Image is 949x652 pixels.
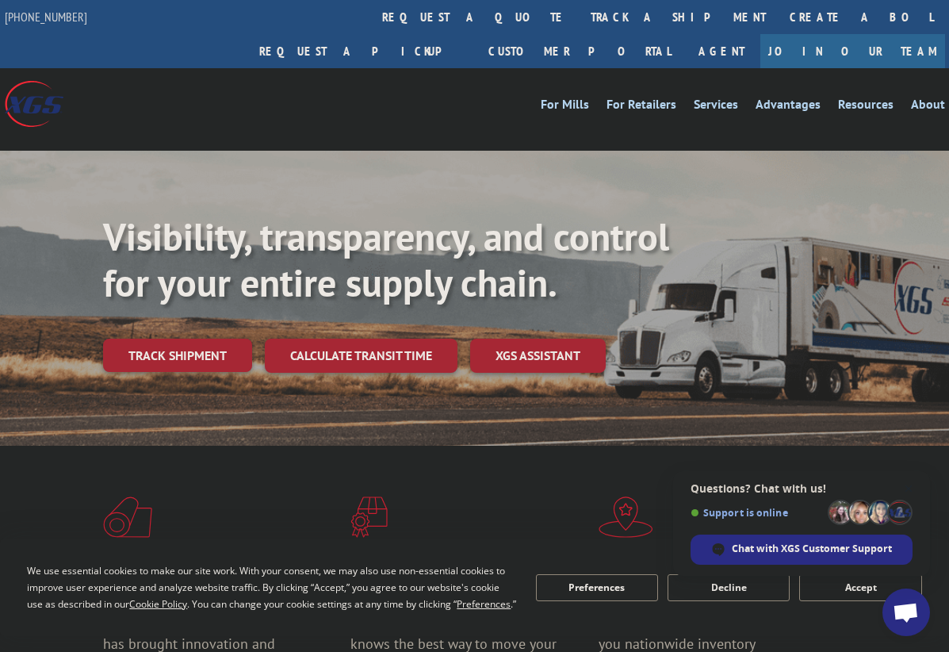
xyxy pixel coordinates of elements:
[350,497,388,538] img: xgs-icon-focused-on-flooring-red
[838,98,894,116] a: Resources
[5,9,87,25] a: [PHONE_NUMBER]
[536,574,658,601] button: Preferences
[103,497,152,538] img: xgs-icon-total-supply-chain-intelligence-red
[732,542,892,556] span: Chat with XGS Customer Support
[882,589,930,636] a: Open chat
[691,507,824,519] span: Support is online
[691,535,913,565] span: Chat with XGS Customer Support
[103,212,669,307] b: Visibility, transparency, and control for your entire supply chain.
[683,34,760,68] a: Agent
[27,562,516,612] div: We use essential cookies to make our site work. With your consent, we may also use non-essential ...
[599,497,653,538] img: xgs-icon-flagship-distribution-model-red
[760,34,945,68] a: Join Our Team
[691,482,913,495] span: Questions? Chat with us!
[799,574,921,601] button: Accept
[756,98,821,116] a: Advantages
[457,597,511,611] span: Preferences
[129,597,187,611] span: Cookie Policy
[103,339,252,372] a: Track shipment
[911,98,945,116] a: About
[247,34,476,68] a: Request a pickup
[470,339,606,373] a: XGS ASSISTANT
[668,574,790,601] button: Decline
[607,98,676,116] a: For Retailers
[694,98,738,116] a: Services
[541,98,589,116] a: For Mills
[265,339,457,373] a: Calculate transit time
[476,34,683,68] a: Customer Portal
